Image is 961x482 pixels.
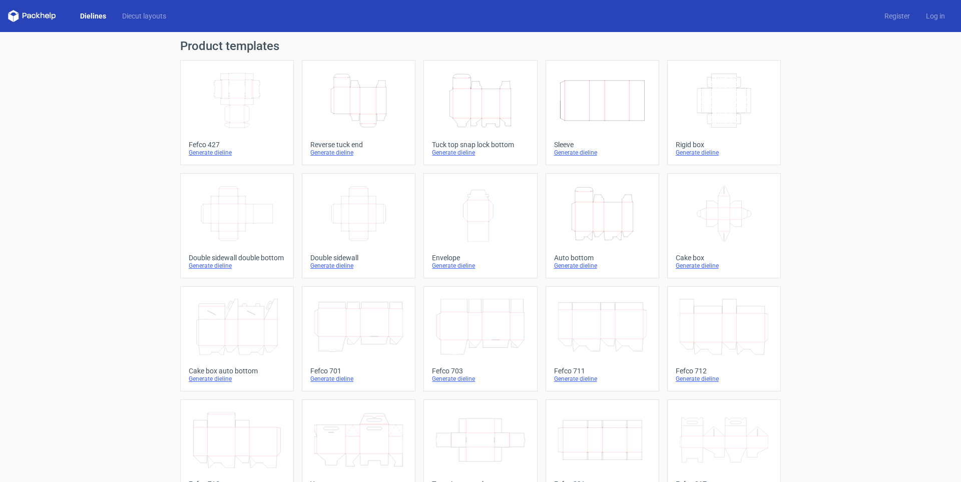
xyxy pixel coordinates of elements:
a: Fefco 711Generate dieline [546,286,659,391]
a: Double sidewall double bottomGenerate dieline [180,173,294,278]
div: Generate dieline [432,375,529,383]
div: Generate dieline [432,149,529,157]
div: Fefco 711 [554,367,651,375]
div: Auto bottom [554,254,651,262]
div: Cake box auto bottom [189,367,285,375]
div: Fefco 712 [676,367,772,375]
a: Register [876,11,918,21]
div: Fefco 427 [189,141,285,149]
div: Cake box [676,254,772,262]
a: Fefco 427Generate dieline [180,60,294,165]
div: Rigid box [676,141,772,149]
a: Dielines [72,11,114,21]
div: Generate dieline [554,262,651,270]
div: Tuck top snap lock bottom [432,141,529,149]
a: Fefco 703Generate dieline [423,286,537,391]
a: Reverse tuck endGenerate dieline [302,60,415,165]
a: Rigid boxGenerate dieline [667,60,781,165]
a: Diecut layouts [114,11,174,21]
div: Fefco 701 [310,367,407,375]
div: Fefco 703 [432,367,529,375]
div: Generate dieline [310,149,407,157]
a: Fefco 712Generate dieline [667,286,781,391]
div: Envelope [432,254,529,262]
div: Generate dieline [189,149,285,157]
a: Log in [918,11,953,21]
a: EnvelopeGenerate dieline [423,173,537,278]
div: Generate dieline [189,375,285,383]
div: Generate dieline [676,149,772,157]
div: Generate dieline [554,375,651,383]
div: Generate dieline [432,262,529,270]
a: Auto bottomGenerate dieline [546,173,659,278]
h1: Product templates [180,40,781,52]
a: Double sidewallGenerate dieline [302,173,415,278]
div: Double sidewall [310,254,407,262]
a: SleeveGenerate dieline [546,60,659,165]
div: Generate dieline [310,262,407,270]
div: Double sidewall double bottom [189,254,285,262]
div: Generate dieline [676,262,772,270]
div: Generate dieline [676,375,772,383]
a: Fefco 701Generate dieline [302,286,415,391]
div: Generate dieline [310,375,407,383]
a: Tuck top snap lock bottomGenerate dieline [423,60,537,165]
a: Cake boxGenerate dieline [667,173,781,278]
div: Generate dieline [554,149,651,157]
div: Reverse tuck end [310,141,407,149]
div: Generate dieline [189,262,285,270]
a: Cake box auto bottomGenerate dieline [180,286,294,391]
div: Sleeve [554,141,651,149]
